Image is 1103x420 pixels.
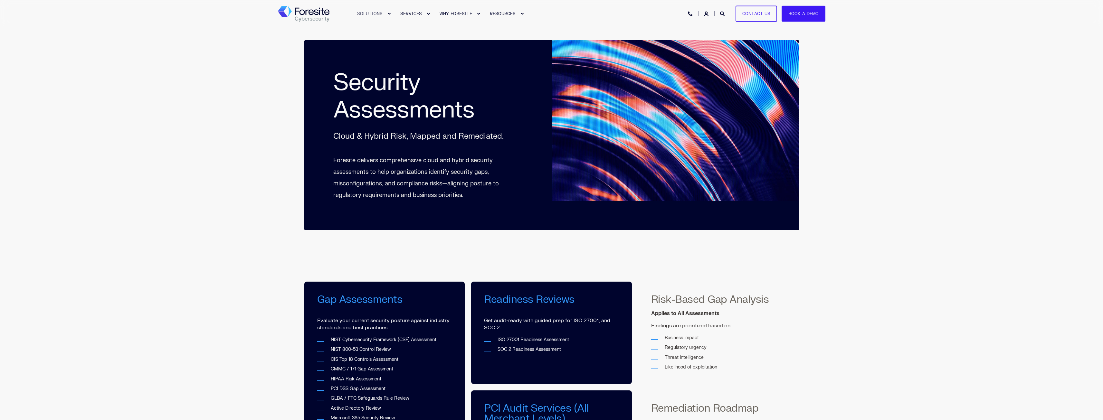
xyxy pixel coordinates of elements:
[704,11,710,16] a: Login
[387,12,391,16] div: Expand SOLUTIONS
[278,6,329,22] img: Foresite logo, a hexagon shape of blues with a directional arrow to the right hand side, and the ...
[331,376,452,383] li: HIPAA Risk Assessment
[331,405,452,412] li: Active Directory Review
[552,40,799,201] img: Abstract image of navy, bright blue and orange
[317,293,403,306] span: Gap Assessments
[484,310,619,331] p: Get audit-ready with guided prep for ISO 27001, and SOC 2.
[426,12,430,16] div: Expand SERVICES
[665,354,769,361] li: Threat intelligence
[477,12,480,16] div: Expand WHY FORESITE
[665,334,769,341] li: Business impact
[651,293,769,306] span: Risk-Based Gap Analysis
[331,336,452,343] li: NIST Cybersecurity Framework (CSF) Assessment
[317,310,452,331] p: Evaluate your current security posture against industry standards and best practices.
[331,346,452,353] li: NIST 800-53 Control Review
[498,346,619,353] li: SOC 2 Readiness Assessment
[490,11,516,16] span: RESOURCES
[357,11,383,16] span: SOLUTIONS
[651,310,719,317] strong: Applies to All Assessments
[665,364,769,371] li: Likelihood of exploitation
[331,366,452,373] li: CMMC / 171 Gap Assessment
[736,5,777,22] a: Contact Us
[333,155,523,201] p: Foresite delivers comprehensive cloud and hybrid security assessments to help organizations ident...
[665,344,769,351] li: Regulatory urgency
[651,322,769,329] p: Findings are prioritized based on:
[782,5,825,22] a: Book a Demo
[331,395,452,402] li: GLBA / FTC Safeguards Rule Review
[331,385,452,392] li: PCI DSS Gap Assessment
[440,11,472,16] span: WHY FORESITE
[720,11,726,16] a: Open Search
[484,293,575,306] span: Readiness Reviews
[278,6,329,22] a: Back to Home
[333,132,504,141] p: Cloud & Hybrid Risk, Mapped and Remediated.
[651,402,759,415] span: Remediation Roadmap
[498,336,619,343] li: ISO 27001 Readiness Assessment
[331,356,452,363] li: CIS Top 18 Controls Assessment
[520,12,524,16] div: Expand RESOURCES
[333,69,523,124] h1: Security Assessments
